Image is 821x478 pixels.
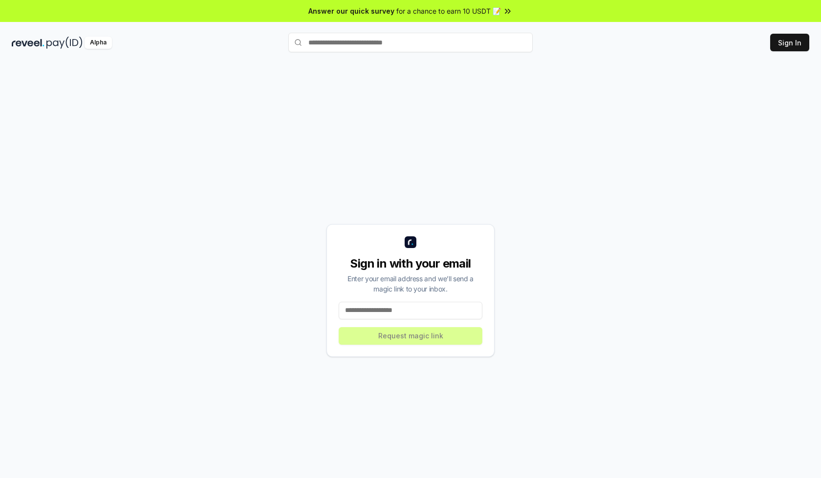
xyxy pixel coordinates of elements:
[308,6,394,16] span: Answer our quick survey
[770,34,809,51] button: Sign In
[85,37,112,49] div: Alpha
[46,37,83,49] img: pay_id
[339,256,482,271] div: Sign in with your email
[339,273,482,294] div: Enter your email address and we’ll send a magic link to your inbox.
[405,236,416,248] img: logo_small
[12,37,44,49] img: reveel_dark
[396,6,501,16] span: for a chance to earn 10 USDT 📝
